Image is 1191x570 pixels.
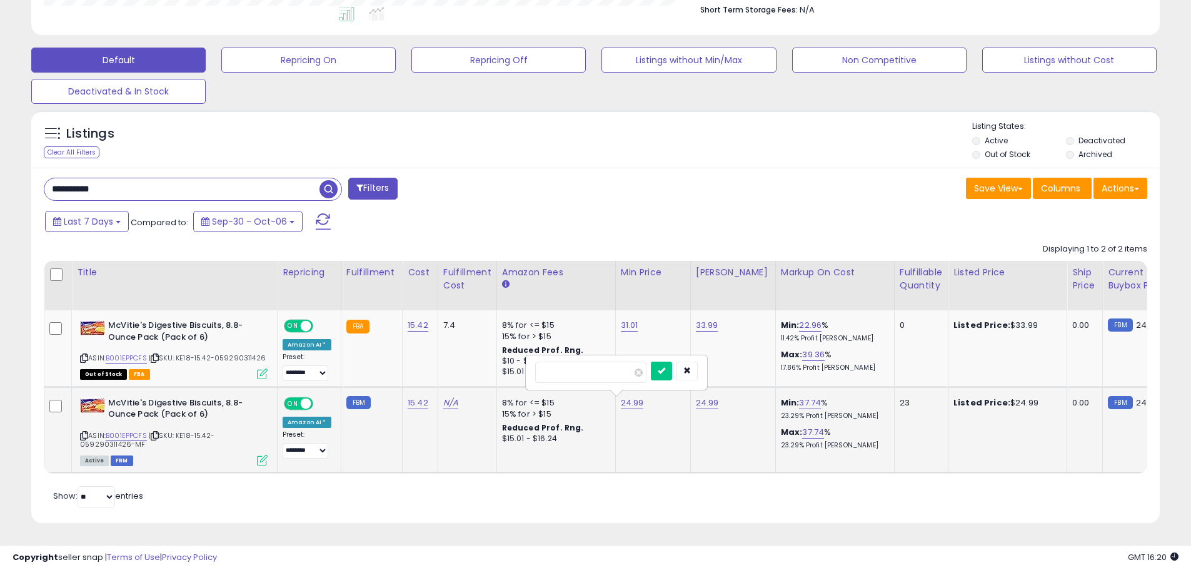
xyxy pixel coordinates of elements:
button: Save View [966,178,1031,199]
div: Preset: [283,430,331,459]
a: Privacy Policy [162,551,217,563]
span: N/A [800,4,815,16]
span: Sep-30 - Oct-06 [212,215,287,228]
span: All listings that are currently out of stock and unavailable for purchase on Amazon [80,369,127,380]
a: N/A [443,397,458,409]
span: All listings currently available for purchase on Amazon [80,455,109,466]
small: FBM [1108,318,1132,332]
a: 22.96 [799,319,822,332]
button: Listings without Min/Max [601,48,776,73]
div: 23 [900,397,938,409]
b: Listed Price: [953,319,1010,331]
button: Deactivated & In Stock [31,79,206,104]
p: 23.29% Profit [PERSON_NAME] [781,412,885,420]
div: 8% for <= $15 [502,320,606,331]
span: ON [285,398,301,409]
span: FBM [111,455,133,466]
a: 24.99 [696,397,719,409]
a: 24.99 [621,397,644,409]
a: 33.99 [696,319,718,332]
span: 24.99 [1136,397,1159,409]
label: Archived [1078,149,1112,160]
div: 0 [900,320,938,331]
div: Clear All Filters [44,146,99,158]
div: Listed Price [953,266,1062,279]
div: $15.01 - $16.24 [502,367,606,377]
p: 23.29% Profit [PERSON_NAME] [781,441,885,450]
div: $15.01 - $16.24 [502,434,606,444]
h5: Listings [66,125,114,143]
b: Min: [781,397,800,409]
b: Max: [781,426,803,438]
div: % [781,320,885,343]
button: Repricing Off [411,48,586,73]
b: Max: [781,349,803,360]
span: FBA [129,369,150,380]
div: Cost [408,266,433,279]
button: Non Competitive [792,48,967,73]
a: 37.74 [799,397,821,409]
span: 24.99 [1136,319,1159,331]
div: Fulfillment Cost [443,266,491,292]
button: Sep-30 - Oct-06 [193,211,303,232]
div: Fulfillable Quantity [900,266,943,292]
span: Last 7 Days [64,215,113,228]
span: 2025-10-14 16:20 GMT [1128,551,1178,563]
div: 7.4 [443,320,487,331]
b: Min: [781,319,800,331]
p: 17.86% Profit [PERSON_NAME] [781,364,885,372]
label: Active [985,135,1008,146]
span: Columns [1041,182,1080,195]
label: Deactivated [1078,135,1125,146]
a: 37.74 [802,426,824,439]
small: FBM [1108,396,1132,409]
div: 0.00 [1072,397,1093,409]
div: 0.00 [1072,320,1093,331]
div: 15% for > $15 [502,409,606,420]
div: Ship Price [1072,266,1097,292]
div: $24.99 [953,397,1057,409]
div: Markup on Cost [781,266,889,279]
small: Amazon Fees. [502,279,510,290]
div: Amazon AI * [283,417,331,428]
img: 51xkuOkCyCL._SL40_.jpg [80,397,105,413]
span: | SKU: KE18-15.42-059290311426-MF [80,430,214,449]
b: Listed Price: [953,397,1010,409]
div: $33.99 [953,320,1057,331]
div: [PERSON_NAME] [696,266,770,279]
span: ON [285,321,301,332]
div: % [781,427,885,450]
p: Listing States: [972,121,1160,133]
button: Actions [1093,178,1147,199]
div: Current Buybox Price [1108,266,1172,292]
div: 15% for > $15 [502,331,606,342]
b: Reduced Prof. Rng. [502,345,584,355]
button: Default [31,48,206,73]
label: Out of Stock [985,149,1030,160]
button: Listings without Cost [982,48,1157,73]
div: Repricing [283,266,336,279]
div: Amazon Fees [502,266,610,279]
div: Min Price [621,266,685,279]
span: Compared to: [131,216,188,228]
b: McVitie's Digestive Biscuits, 8.8-Ounce Pack (Pack of 6) [108,397,260,424]
a: B001EPPCFS [106,353,147,364]
b: McVitie's Digestive Biscuits, 8.8-Ounce Pack (Pack of 6) [108,320,260,346]
div: ASIN: [80,397,268,464]
div: Fulfillment [346,266,397,279]
div: % [781,349,885,372]
a: 31.01 [621,319,638,332]
div: ASIN: [80,320,268,378]
div: seller snap | | [13,552,217,564]
div: Displaying 1 to 2 of 2 items [1043,243,1147,255]
div: $10 - $10.83 [502,356,606,367]
th: The percentage added to the cost of goods (COGS) that forms the calculator for Min & Max prices. [775,261,894,310]
div: Title [77,266,272,279]
span: OFF [311,398,331,409]
a: B001EPPCFS [106,430,147,441]
strong: Copyright [13,551,58,563]
span: Show: entries [53,490,143,502]
a: Terms of Use [107,551,160,563]
div: Amazon AI * [283,339,331,350]
button: Repricing On [221,48,396,73]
